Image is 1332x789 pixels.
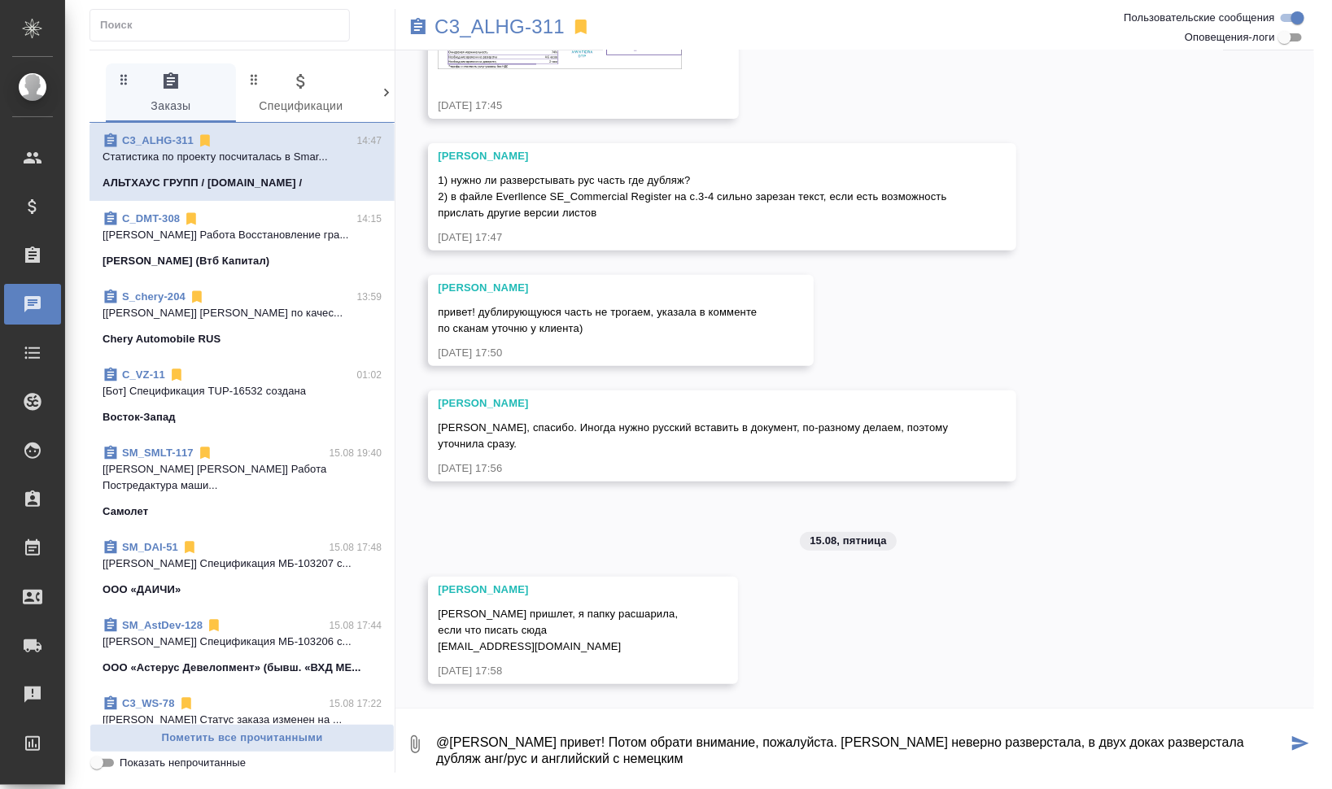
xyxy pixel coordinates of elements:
[178,695,194,712] svg: Отписаться
[197,445,213,461] svg: Отписаться
[377,72,392,87] svg: Зажми и перетащи, чтобы поменять порядок вкладок
[122,541,178,553] a: SM_DAI-51
[90,724,395,752] button: Пометить все прочитанными
[376,72,487,116] span: Клиенты
[122,212,180,224] a: C_DMT-308
[438,280,757,296] div: [PERSON_NAME]
[120,755,246,771] span: Показать непрочитанные
[90,608,395,686] div: SM_AstDev-12815.08 17:44[[PERSON_NAME]] Спецификация МБ-103206 с...ООО «Астерус Девелопмент» (быв...
[181,539,198,556] svg: Отписаться
[122,447,194,459] a: SM_SMLT-117
[330,539,382,556] p: 15.08 17:48
[247,72,262,87] svg: Зажми и перетащи, чтобы поменять порядок вкладок
[246,72,356,116] span: Спецификации
[438,421,951,450] span: [PERSON_NAME], спасибо. Иногда нужно русский вставить в документ, по-разному делаем, поэтому уточ...
[438,306,757,334] span: привет! дублирующуюся часть не трогаем, указала в комменте по сканам уточню у клиента)
[197,133,213,149] svg: Отписаться
[357,289,382,305] p: 13:59
[438,148,959,164] div: [PERSON_NAME]
[206,617,222,634] svg: Отписаться
[103,660,361,676] p: ООО «Астерус Девелопмент» (бывш. «ВХД МЕ...
[90,123,395,201] div: C3_ALHG-31114:47Cтатистика по проекту посчиталась в Smar...АЛЬТХАУС ГРУПП / [DOMAIN_NAME] /
[90,357,395,435] div: C_VZ-1101:02[Бот] Спецификация TUP-16532 созданаВосток-Запад
[189,289,205,305] svg: Отписаться
[438,582,681,598] div: [PERSON_NAME]
[168,367,185,383] svg: Отписаться
[438,98,682,114] div: [DATE] 17:45
[122,134,194,146] a: C3_ALHG-311
[103,383,382,399] p: [Бот] Спецификация TUP-16532 создана
[810,533,887,549] p: 15.08, пятница
[100,14,349,37] input: Поиск
[103,227,382,243] p: [[PERSON_NAME]] Работа Восстановление гра...
[116,72,132,87] svg: Зажми и перетащи, чтобы поменять порядок вкладок
[90,686,395,764] div: C3_WS-7815.08 17:22[[PERSON_NAME]] Статус заказа изменен на ...Вайт Спедишн / White Spedition / Д...
[103,253,269,269] p: [PERSON_NAME] (Втб Капитал)
[1124,10,1275,26] span: Пользовательские сообщения
[438,460,959,477] div: [DATE] 17:56
[435,19,565,35] a: C3_ALHG-311
[122,368,165,381] a: C_VZ-11
[103,712,382,728] p: [[PERSON_NAME]] Статус заказа изменен на ...
[438,608,681,652] span: [PERSON_NAME] пришлет, я папку расшарила, если что писать сюда [EMAIL_ADDRESS][DOMAIN_NAME]
[103,503,148,520] p: Самолет
[330,617,382,634] p: 15.08 17:44
[103,175,302,191] p: АЛЬТХАУС ГРУПП / [DOMAIN_NAME] /
[122,697,175,709] a: C3_WS-78
[438,345,757,361] div: [DATE] 17:50
[103,582,181,598] p: ООО «ДАИЧИ»
[98,729,386,748] span: Пометить все прочитанными
[90,530,395,608] div: SM_DAI-5115.08 17:48[[PERSON_NAME]] Спецификация МБ-103207 с...ООО «ДАИЧИ»
[103,461,382,494] p: [[PERSON_NAME] [PERSON_NAME]] Работа Постредактура маши...
[90,279,395,357] div: S_chery-20413:59[[PERSON_NAME]] [PERSON_NAME] по качес...Chery Automobile RUS
[103,331,221,347] p: Chery Automobile RUS
[438,663,681,679] div: [DATE] 17:58
[183,211,199,227] svg: Отписаться
[122,619,203,631] a: SM_AstDev-128
[1185,29,1275,46] span: Оповещения-логи
[357,367,382,383] p: 01:02
[103,409,176,425] p: Восток-Запад
[357,133,382,149] p: 14:47
[103,634,382,650] p: [[PERSON_NAME]] Спецификация МБ-103206 с...
[330,445,382,461] p: 15.08 19:40
[90,201,395,279] div: C_DMT-30814:15[[PERSON_NAME]] Работа Восстановление гра...[PERSON_NAME] (Втб Капитал)
[357,211,382,227] p: 14:15
[438,174,950,219] span: 1) нужно ли разверстывать рус часть где дубляж? 2) в файле Everllence SE_Commercial Register на с...
[103,149,382,165] p: Cтатистика по проекту посчиталась в Smar...
[103,556,382,572] p: [[PERSON_NAME]] Спецификация МБ-103207 с...
[438,229,959,246] div: [DATE] 17:47
[330,695,382,712] p: 15.08 17:22
[438,395,959,412] div: [PERSON_NAME]
[103,305,382,321] p: [[PERSON_NAME]] [PERSON_NAME] по качес...
[122,290,186,303] a: S_chery-204
[90,435,395,530] div: SM_SMLT-11715.08 19:40[[PERSON_NAME] [PERSON_NAME]] Работа Постредактура маши...Самолет
[116,72,226,116] span: Заказы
